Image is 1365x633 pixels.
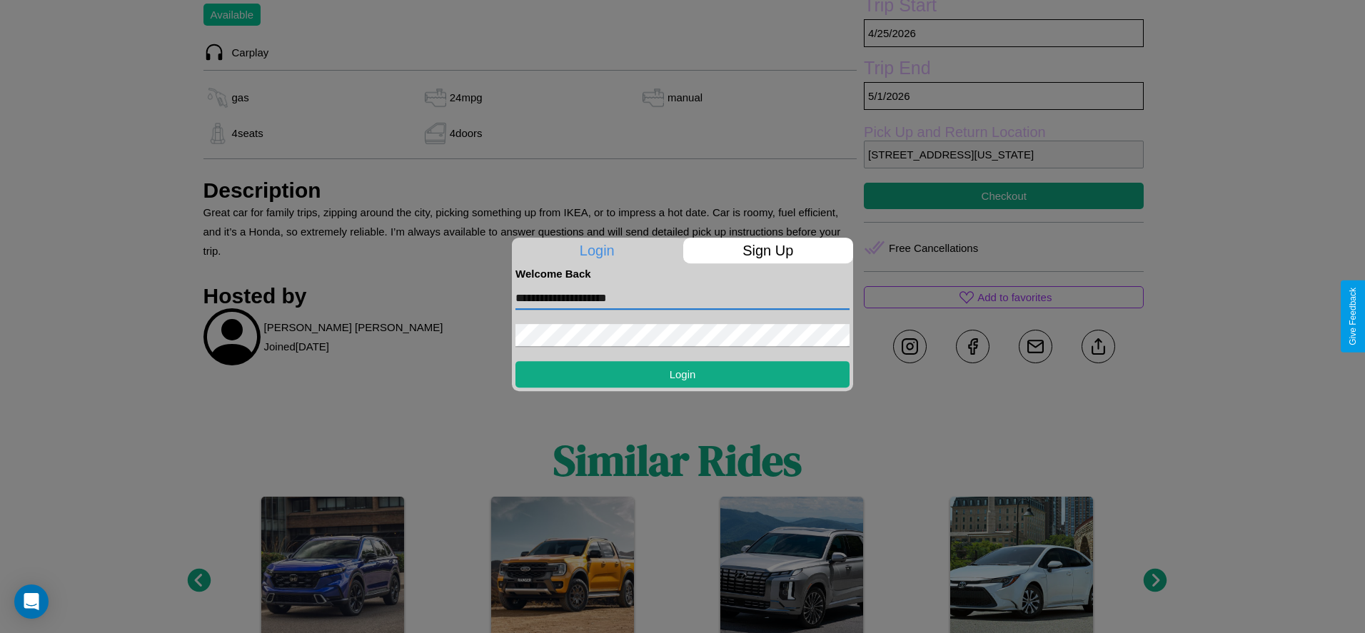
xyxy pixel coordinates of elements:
[683,238,854,263] p: Sign Up
[1348,288,1358,345] div: Give Feedback
[515,268,850,280] h4: Welcome Back
[515,361,850,388] button: Login
[14,584,49,619] div: Open Intercom Messenger
[512,238,682,263] p: Login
